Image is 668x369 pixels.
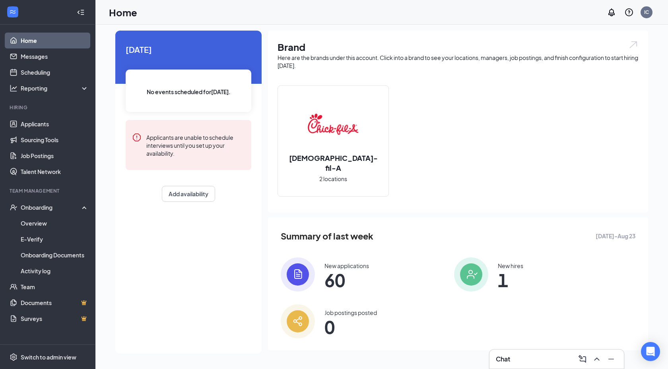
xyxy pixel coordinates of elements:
[21,295,89,311] a: DocumentsCrown
[454,257,488,292] img: icon
[21,33,89,48] a: Home
[596,232,635,240] span: [DATE] - Aug 23
[324,262,369,270] div: New applications
[278,40,639,54] h1: Brand
[308,99,359,150] img: Chick-fil-A
[605,353,618,365] button: Minimize
[324,309,377,317] div: Job postings posted
[21,84,89,92] div: Reporting
[624,8,634,17] svg: QuestionInfo
[324,273,369,287] span: 60
[21,148,89,164] a: Job Postings
[10,203,17,211] svg: UserCheck
[146,133,245,157] div: Applicants are unable to schedule interviews until you set up your availability.
[147,87,231,96] span: No events scheduled for [DATE] .
[126,43,251,56] span: [DATE]
[576,353,589,365] button: ComposeMessage
[10,84,17,92] svg: Analysis
[21,263,89,279] a: Activity log
[641,342,660,361] div: Open Intercom Messenger
[21,64,89,80] a: Scheduling
[21,311,89,326] a: SurveysCrown
[132,133,142,142] svg: Error
[21,215,89,231] a: Overview
[162,186,215,202] button: Add availability
[21,231,89,247] a: E-Verify
[606,354,616,364] svg: Minimize
[10,187,87,194] div: Team Management
[77,8,85,16] svg: Collapse
[281,304,315,338] img: icon
[21,116,89,132] a: Applicants
[21,48,89,64] a: Messages
[644,9,649,15] div: IC
[628,40,639,49] img: open.6027fd2a22e1237b5b06.svg
[21,279,89,295] a: Team
[498,273,523,287] span: 1
[21,164,89,180] a: Talent Network
[10,353,17,361] svg: Settings
[578,354,587,364] svg: ComposeMessage
[21,132,89,148] a: Sourcing Tools
[496,355,510,363] h3: Chat
[278,54,639,70] div: Here are the brands under this account. Click into a brand to see your locations, managers, job p...
[281,257,315,292] img: icon
[607,8,616,17] svg: Notifications
[324,320,377,334] span: 0
[21,247,89,263] a: Onboarding Documents
[319,174,347,183] span: 2 locations
[592,354,602,364] svg: ChevronUp
[21,203,82,211] div: Onboarding
[9,8,17,16] svg: WorkstreamLogo
[590,353,603,365] button: ChevronUp
[10,104,87,111] div: Hiring
[498,262,523,270] div: New hires
[109,6,137,19] h1: Home
[21,353,76,361] div: Switch to admin view
[278,153,388,173] h2: [DEMOGRAPHIC_DATA]-fil-A
[281,229,373,243] span: Summary of last week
